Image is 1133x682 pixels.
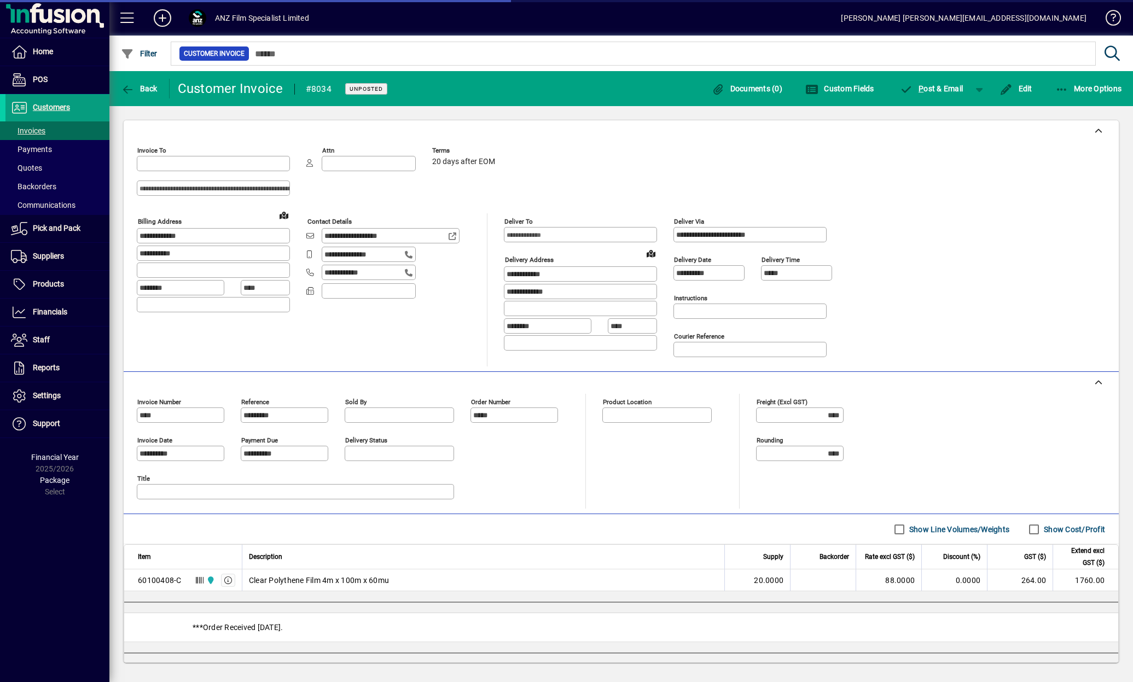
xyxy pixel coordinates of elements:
span: Unposted [350,85,383,92]
span: P [919,84,923,93]
mat-label: Invoice date [137,436,172,444]
span: Backorders [11,182,56,191]
a: Payments [5,140,109,159]
span: GST ($) [1024,551,1046,563]
span: Discount (%) [943,551,980,563]
span: Support [33,419,60,428]
a: Invoices [5,121,109,140]
button: Back [118,79,160,98]
span: Communications [11,201,75,209]
span: AKL Warehouse [204,574,216,586]
div: Customer Invoice [178,80,283,97]
span: Terms [432,147,498,154]
a: Suppliers [5,243,109,270]
mat-label: Rounding [757,436,783,444]
mat-label: Freight (excl GST) [757,398,807,406]
span: Rate excl GST ($) [865,551,915,563]
span: Customers [33,103,70,112]
span: ost & Email [900,84,963,93]
a: Pick and Pack [5,215,109,242]
span: Clear Polythene Film 4m x 100m x 60mu [249,575,389,586]
button: Documents (0) [708,79,785,98]
mat-label: Deliver To [504,218,533,225]
a: Communications [5,196,109,214]
td: 0.0000 [921,569,987,591]
span: Customer Invoice [184,48,245,59]
span: POS [33,75,48,84]
label: Show Line Volumes/Weights [907,524,1009,535]
div: [PERSON_NAME] [PERSON_NAME][EMAIL_ADDRESS][DOMAIN_NAME] [841,9,1086,27]
button: Add [145,8,180,28]
a: Staff [5,327,109,354]
div: ANZ Film Specialist Limited [215,9,309,27]
span: Invoices [11,126,45,135]
span: Payments [11,145,52,154]
mat-label: Invoice To [137,147,166,154]
span: Package [40,476,69,485]
mat-label: Courier Reference [674,333,724,340]
a: Settings [5,382,109,410]
mat-label: Deliver via [674,218,704,225]
label: Show Cost/Profit [1042,524,1105,535]
mat-label: Delivery date [674,256,711,264]
span: 20 days after EOM [432,158,495,166]
mat-label: Reference [241,398,269,406]
span: Products [33,279,64,288]
span: Settings [33,391,61,400]
a: POS [5,66,109,94]
mat-label: Order number [471,398,510,406]
span: Home [33,47,53,56]
div: ***Order Received [DATE]. [124,613,1118,642]
span: Custom Fields [805,84,874,93]
span: Suppliers [33,252,64,260]
div: 60100408-C [138,575,182,586]
a: Home [5,38,109,66]
mat-label: Sold by [345,398,367,406]
button: Edit [997,79,1035,98]
span: Back [121,84,158,93]
button: Filter [118,44,160,63]
mat-label: Instructions [674,294,707,302]
button: Post & Email [894,79,969,98]
div: 88.0000 [863,575,915,586]
span: Description [249,551,282,563]
span: Supply [763,551,783,563]
span: Backorder [820,551,849,563]
span: Financial Year [31,453,79,462]
div: #8034 [306,80,332,98]
a: Support [5,410,109,438]
mat-label: Product location [603,398,652,406]
a: Reports [5,354,109,382]
a: Financials [5,299,109,326]
span: 20.0000 [754,575,783,586]
a: Quotes [5,159,109,177]
mat-label: Payment due [241,436,278,444]
a: Knowledge Base [1097,2,1119,38]
span: Pick and Pack [33,224,80,232]
button: Profile [180,8,215,28]
app-page-header-button: Back [109,79,170,98]
span: Documents (0) [711,84,782,93]
span: Item [138,551,151,563]
span: More Options [1055,84,1122,93]
a: View on map [642,244,660,262]
a: Backorders [5,177,109,196]
span: Staff [33,335,50,344]
span: Financials [33,307,67,316]
td: 1760.00 [1053,569,1118,591]
a: Products [5,271,109,298]
span: Edit [1000,84,1032,93]
span: Quotes [11,164,42,172]
span: Filter [121,49,158,58]
span: Reports [33,363,60,372]
button: More Options [1053,79,1125,98]
mat-label: Title [137,475,150,482]
a: View on map [275,206,293,224]
mat-label: Invoice number [137,398,181,406]
button: Custom Fields [803,79,877,98]
mat-label: Delivery time [762,256,800,264]
td: 264.00 [987,569,1053,591]
mat-label: Delivery status [345,436,387,444]
span: Extend excl GST ($) [1060,545,1105,569]
mat-label: Attn [322,147,334,154]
